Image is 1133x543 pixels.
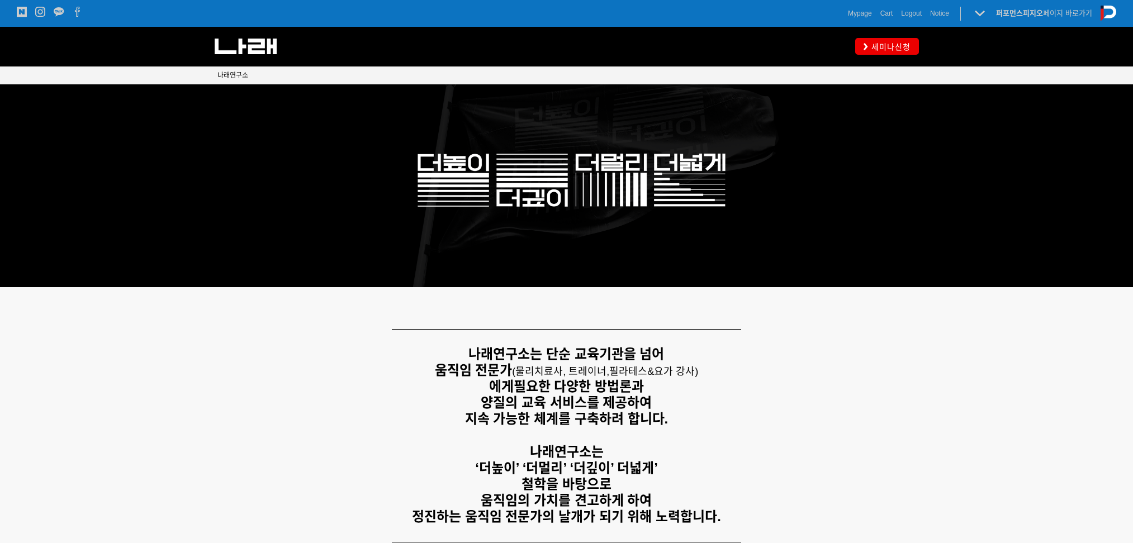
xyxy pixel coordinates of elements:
strong: 에게 [489,379,514,394]
strong: 나래연구소는 [530,444,604,459]
span: 나래연구소 [217,72,248,79]
strong: 움직임 전문가 [435,363,513,378]
span: 물리치료사, 트레이너, [515,366,609,377]
a: 나래연구소 [217,70,248,81]
strong: 철학을 바탕으로 [522,477,611,492]
a: Logout [901,8,922,19]
strong: 지속 가능한 체계를 구축하려 합니다. [465,411,668,426]
a: 퍼포먼스피지오페이지 바로가기 [996,9,1092,17]
strong: 양질의 교육 서비스를 제공하여 [481,395,652,410]
a: 세미나신청 [855,38,919,54]
strong: 필요한 다양한 방법론과 [514,379,644,394]
a: Mypage [848,8,872,19]
a: Cart [880,8,893,19]
strong: 움직임의 가치를 견고하게 하여 [481,493,652,508]
span: 세미나신청 [868,41,911,53]
span: 필라테스&요가 강사) [609,366,698,377]
strong: 정진하는 움직임 전문가의 날개가 되기 위해 노력합니다. [412,509,721,524]
span: ( [512,366,609,377]
a: Notice [930,8,949,19]
strong: 퍼포먼스피지오 [996,9,1043,17]
strong: ‘더높이’ ‘더멀리’ ‘더깊이’ 더넓게’ [475,460,658,475]
strong: 나래연구소는 단순 교육기관을 넘어 [468,346,664,361]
